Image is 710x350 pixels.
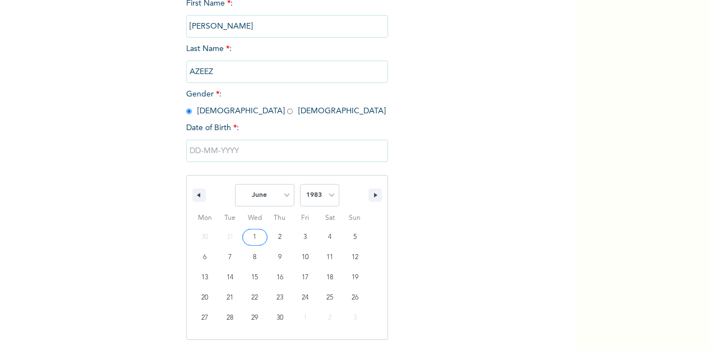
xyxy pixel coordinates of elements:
[317,268,343,288] button: 18
[268,308,293,328] button: 30
[278,247,282,268] span: 9
[292,209,317,227] span: Fri
[352,268,358,288] span: 19
[192,247,218,268] button: 6
[276,268,283,288] span: 16
[328,227,331,247] span: 4
[268,247,293,268] button: 9
[228,247,232,268] span: 7
[302,288,308,308] span: 24
[186,45,388,76] span: Last Name :
[201,288,208,308] span: 20
[186,61,388,83] input: Enter your last name
[268,288,293,308] button: 23
[303,227,307,247] span: 3
[292,247,317,268] button: 10
[242,227,268,247] button: 1
[251,288,258,308] span: 22
[218,247,243,268] button: 7
[342,247,367,268] button: 12
[352,247,358,268] span: 12
[278,227,282,247] span: 2
[342,227,367,247] button: 5
[227,268,233,288] span: 14
[192,268,218,288] button: 13
[203,247,206,268] span: 6
[352,288,358,308] span: 26
[251,308,258,328] span: 29
[302,268,308,288] span: 17
[227,308,233,328] span: 28
[292,268,317,288] button: 17
[276,288,283,308] span: 23
[186,15,388,38] input: Enter your first name
[242,288,268,308] button: 22
[353,227,357,247] span: 5
[192,288,218,308] button: 20
[186,90,386,115] span: Gender : [DEMOGRAPHIC_DATA] [DEMOGRAPHIC_DATA]
[253,247,256,268] span: 8
[242,308,268,328] button: 29
[242,247,268,268] button: 8
[186,122,239,134] span: Date of Birth :
[201,308,208,328] span: 27
[326,247,333,268] span: 11
[317,227,343,247] button: 4
[302,247,308,268] span: 10
[218,209,243,227] span: Tue
[192,308,218,328] button: 27
[268,209,293,227] span: Thu
[218,288,243,308] button: 21
[268,268,293,288] button: 16
[292,227,317,247] button: 3
[342,268,367,288] button: 19
[218,308,243,328] button: 28
[251,268,258,288] span: 15
[201,268,208,288] span: 13
[342,209,367,227] span: Sun
[242,268,268,288] button: 15
[326,268,333,288] span: 18
[242,209,268,227] span: Wed
[192,209,218,227] span: Mon
[317,288,343,308] button: 25
[218,268,243,288] button: 14
[317,247,343,268] button: 11
[326,288,333,308] span: 25
[317,209,343,227] span: Sat
[186,140,388,162] input: DD-MM-YYYY
[342,288,367,308] button: 26
[276,308,283,328] span: 30
[268,227,293,247] button: 2
[253,227,256,247] span: 1
[227,288,233,308] span: 21
[292,288,317,308] button: 24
